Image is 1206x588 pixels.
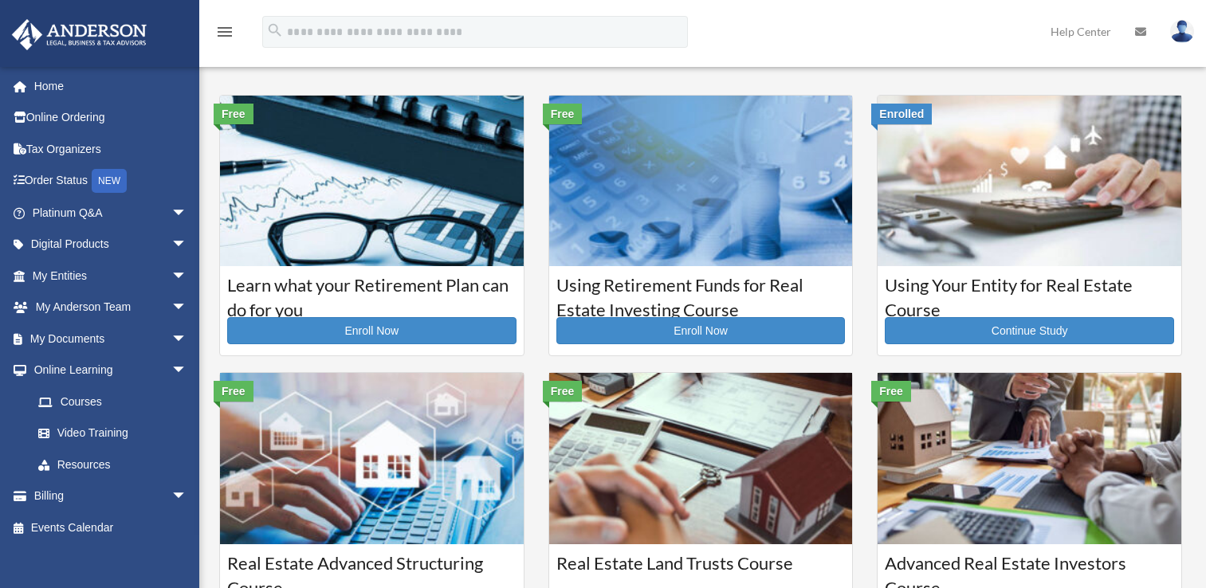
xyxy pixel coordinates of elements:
[171,323,203,355] span: arrow_drop_down
[11,165,211,198] a: Order StatusNEW
[266,22,284,39] i: search
[1170,20,1194,43] img: User Pic
[171,480,203,513] span: arrow_drop_down
[543,104,583,124] div: Free
[11,133,211,165] a: Tax Organizers
[227,317,517,344] a: Enroll Now
[171,292,203,324] span: arrow_drop_down
[92,169,127,193] div: NEW
[7,19,151,50] img: Anderson Advisors Platinum Portal
[871,104,932,124] div: Enrolled
[171,355,203,387] span: arrow_drop_down
[556,273,846,313] h3: Using Retirement Funds for Real Estate Investing Course
[11,229,211,261] a: Digital Productsarrow_drop_down
[214,381,253,402] div: Free
[171,260,203,292] span: arrow_drop_down
[214,104,253,124] div: Free
[885,317,1174,344] a: Continue Study
[543,381,583,402] div: Free
[885,273,1174,313] h3: Using Your Entity for Real Estate Course
[215,28,234,41] a: menu
[215,22,234,41] i: menu
[11,480,211,512] a: Billingarrow_drop_down
[171,197,203,229] span: arrow_drop_down
[11,512,211,543] a: Events Calendar
[11,323,211,355] a: My Documentsarrow_drop_down
[556,317,846,344] a: Enroll Now
[171,229,203,261] span: arrow_drop_down
[11,197,211,229] a: Platinum Q&Aarrow_drop_down
[11,70,211,102] a: Home
[871,381,911,402] div: Free
[11,355,211,386] a: Online Learningarrow_drop_down
[22,386,203,417] a: Courses
[11,260,211,292] a: My Entitiesarrow_drop_down
[22,449,211,480] a: Resources
[11,102,211,134] a: Online Ordering
[11,292,211,323] a: My Anderson Teamarrow_drop_down
[227,273,517,313] h3: Learn what your Retirement Plan can do for you
[22,417,211,449] a: Video Training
